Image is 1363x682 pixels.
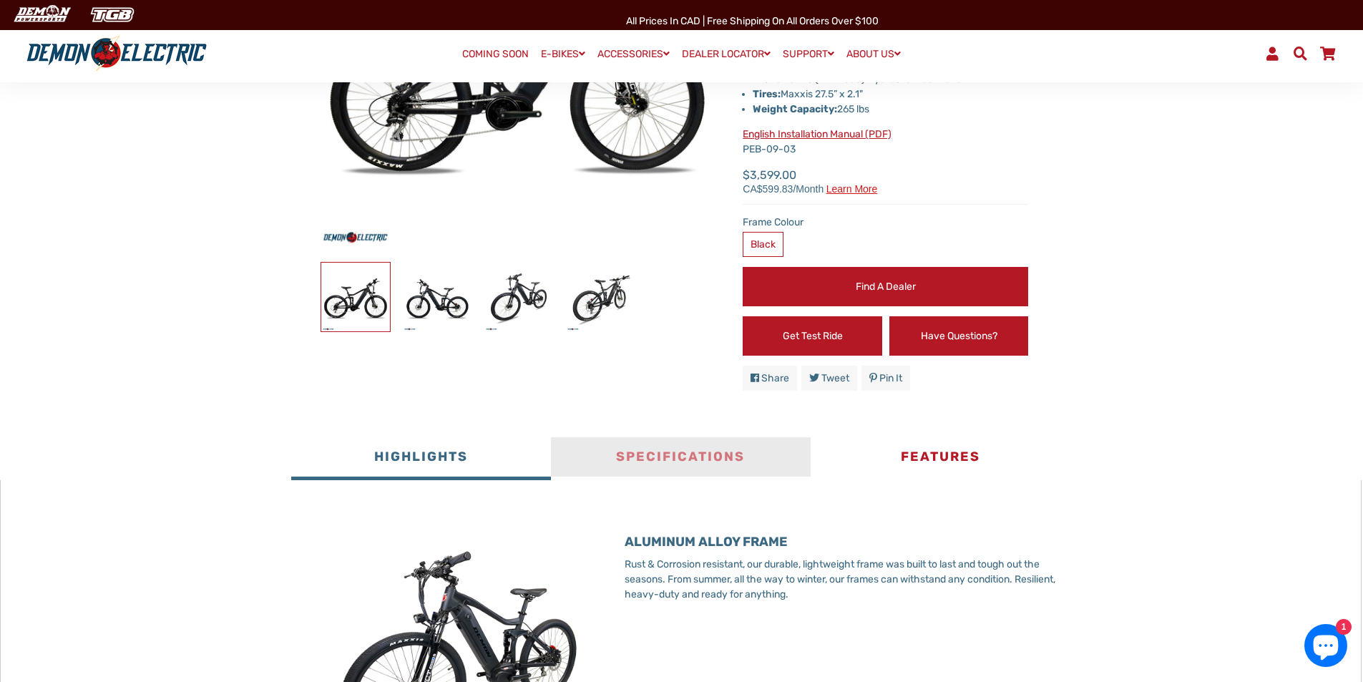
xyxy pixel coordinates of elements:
a: English Installation Manual (PDF) [743,128,891,140]
label: Black [743,232,783,257]
a: ACCESSORIES [592,44,675,64]
button: Features [811,437,1070,480]
span: Share [761,372,789,384]
img: Demon Electric [7,3,76,26]
img: Outlaw Mountain eBike - Demon Electric [484,263,553,331]
a: DEALER LOCATOR [677,44,776,64]
span: Tweet [821,372,849,384]
a: SUPPORT [778,44,839,64]
a: Find a Dealer [743,267,1028,306]
span: All Prices in CAD | Free shipping on all orders over $100 [626,15,879,27]
p: PEB-09-03 [743,127,1028,157]
a: COMING SOON [457,44,534,64]
span: Pin it [879,372,902,384]
inbox-online-store-chat: Shopify online store chat [1300,624,1352,671]
span: $3,599.00 [743,167,877,194]
img: Outlaw Mountain eBike - Demon Electric [403,263,472,331]
button: Specifications [551,437,811,480]
li: 265 lbs [753,102,1028,117]
button: Highlights [291,437,551,480]
a: Have Questions? [889,316,1029,356]
strong: Tires: [753,88,781,100]
a: ABOUT US [841,44,906,64]
h3: ALUMINUM ALLOY FRAME [625,535,1071,550]
a: E-BIKES [536,44,590,64]
strong: Weight Capacity: [753,103,837,115]
img: Outlaw Mountain eBike - Demon Electric [566,263,635,331]
img: Demon Electric logo [21,35,212,72]
label: Frame Colour [743,215,1028,230]
img: TGB Canada [83,3,142,26]
img: Outlaw Mountain eBike - Demon Electric [321,263,390,331]
p: Rust & Corrosion resistant, our durable, lightweight frame was built to last and tough out the se... [625,557,1071,602]
li: Maxxis 27.5” x 2.1" [753,87,1028,102]
strong: Brake: [753,73,784,85]
a: Get Test Ride [743,316,882,356]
